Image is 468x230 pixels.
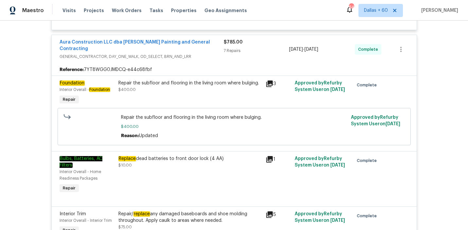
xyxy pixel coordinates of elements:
[118,156,136,161] em: Replace
[121,114,347,121] span: Repair the subfloor and flooring in the living room where bulging.
[118,88,136,92] span: $400.00
[357,213,379,219] span: Complete
[60,219,112,222] span: Interior Overall - Interior Trim
[266,211,291,219] div: 5
[60,170,101,180] span: Interior Overall - Home Readiness Packages
[62,7,76,14] span: Visits
[330,218,345,223] span: [DATE]
[60,88,110,92] span: Interior Overall -
[60,185,78,191] span: Repair
[266,80,291,88] div: 3
[364,7,388,14] span: Dallas + 60
[289,47,303,52] span: [DATE]
[204,7,247,14] span: Geo Assignments
[330,163,345,168] span: [DATE]
[357,82,379,88] span: Complete
[419,7,458,14] span: [PERSON_NAME]
[60,212,86,216] span: Interior Trim
[52,64,417,76] div: 7YT8WGG0JMDCQ-e44c68fbf
[295,156,345,168] span: Approved by Refurby System User on
[118,80,262,86] div: Repair the subfloor and flooring in the living room where bulging.
[121,123,347,130] span: $400.00
[357,157,379,164] span: Complete
[133,211,150,217] em: replace
[295,81,345,92] span: Approved by Refurby System User on
[139,133,158,138] span: Updated
[89,87,110,92] em: Foundation
[118,163,132,167] span: $10.00
[121,133,139,138] span: Reason:
[118,225,132,229] span: $75.00
[304,47,318,52] span: [DATE]
[118,155,262,162] div: dead batteries to front door lock (4 AA)
[224,47,289,54] div: 7 Repairs
[386,122,400,126] span: [DATE]
[60,80,85,86] em: Foundation
[60,40,210,51] a: Aura Construction LLC dba [PERSON_NAME] Painting and General Contracting
[358,46,381,53] span: Complete
[349,4,354,10] div: 644
[60,66,84,73] b: Reference:
[118,211,262,224] div: Repair/ any damaged baseboards and shoe molding throughout. Apply caulk to areas where needed.
[171,7,197,14] span: Properties
[149,8,163,13] span: Tasks
[60,53,224,60] span: GENERAL_CONTRACTOR, DAY_ONE_WALK, OD_SELECT, BRN_AND_LRR
[266,155,291,163] div: 1
[60,156,102,168] em: Bulbs, Batteries, AC Filters
[351,115,400,126] span: Approved by Refurby System User on
[22,7,44,14] span: Maestro
[112,7,142,14] span: Work Orders
[224,40,243,44] span: $785.00
[330,87,345,92] span: [DATE]
[60,96,78,103] span: Repair
[295,212,345,223] span: Approved by Refurby System User on
[289,46,318,53] span: -
[84,7,104,14] span: Projects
